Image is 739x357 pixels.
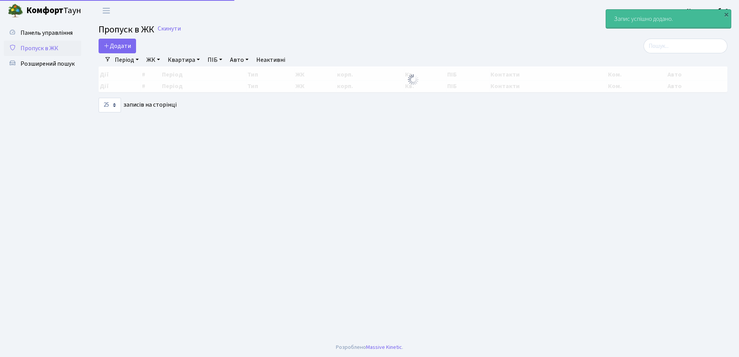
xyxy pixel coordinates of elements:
[20,44,58,53] span: Пропуск в ЖК
[99,39,136,53] a: Додати
[366,343,402,351] a: Massive Kinetic
[99,23,154,36] span: Пропуск в ЖК
[20,59,75,68] span: Розширений пошук
[165,53,203,66] a: Квартира
[644,39,727,53] input: Пошук...
[99,98,177,112] label: записів на сторінці
[722,10,730,18] div: ×
[687,7,730,15] b: Консьєрж б. 4.
[4,56,81,71] a: Розширений пошук
[158,25,181,32] a: Скинути
[99,98,121,112] select: записів на сторінці
[4,25,81,41] a: Панель управління
[227,53,252,66] a: Авто
[606,10,731,28] div: Запис успішно додано.
[8,3,23,19] img: logo.png
[687,6,730,15] a: Консьєрж б. 4.
[143,53,163,66] a: ЖК
[26,4,81,17] span: Таун
[97,4,116,17] button: Переключити навігацію
[4,41,81,56] a: Пропуск в ЖК
[253,53,288,66] a: Неактивні
[407,73,419,86] img: Обробка...
[104,42,131,50] span: Додати
[112,53,142,66] a: Період
[26,4,63,17] b: Комфорт
[204,53,225,66] a: ПІБ
[20,29,73,37] span: Панель управління
[336,343,403,352] div: Розроблено .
